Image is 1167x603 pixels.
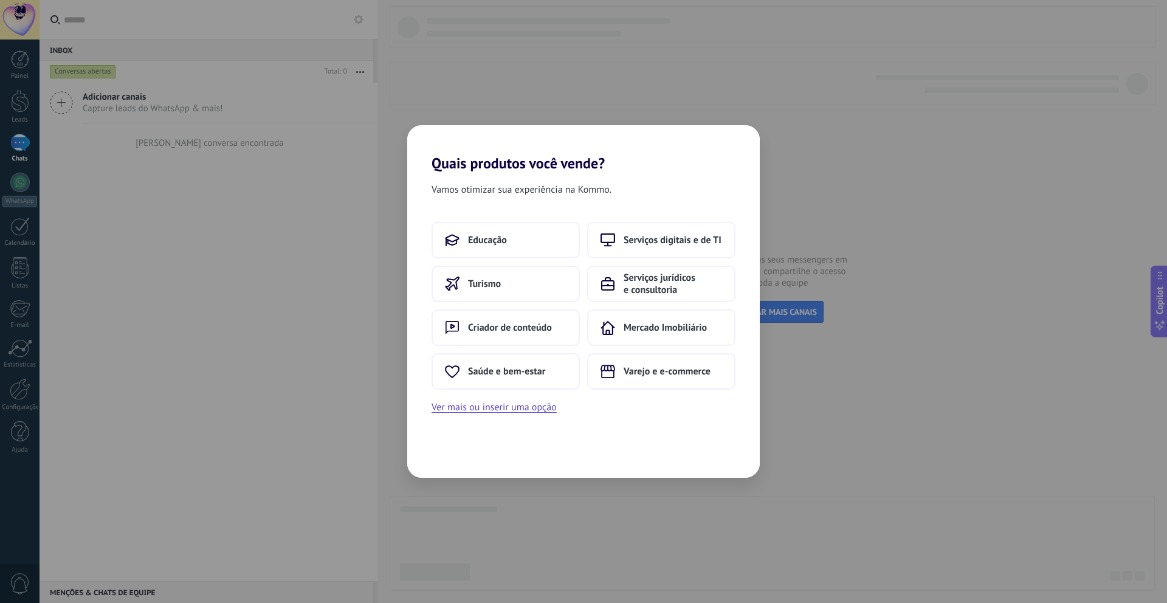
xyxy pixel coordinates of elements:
span: Turismo [468,278,501,290]
button: Ver mais ou inserir uma opção [432,399,557,415]
button: Criador de conteúdo [432,309,580,346]
button: Varejo e e-commerce [587,353,735,390]
span: Educação [468,234,507,246]
span: Vamos otimizar sua experiência na Kommo. [432,182,611,198]
button: Turismo [432,266,580,302]
button: Saúde e bem-estar [432,353,580,390]
span: Serviços digitais e de TI [624,234,721,246]
button: Educação [432,222,580,258]
span: Varejo e e-commerce [624,365,711,377]
span: Saúde e bem-estar [468,365,545,377]
button: Mercado Imobiliário [587,309,735,346]
button: Serviços digitais e de TI [587,222,735,258]
span: Criador de conteúdo [468,322,552,334]
button: Serviços jurídicos e consultoria [587,266,735,302]
span: Serviços jurídicos e consultoria [624,272,722,296]
h2: Quais produtos você vende? [407,125,760,172]
span: Mercado Imobiliário [624,322,707,334]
